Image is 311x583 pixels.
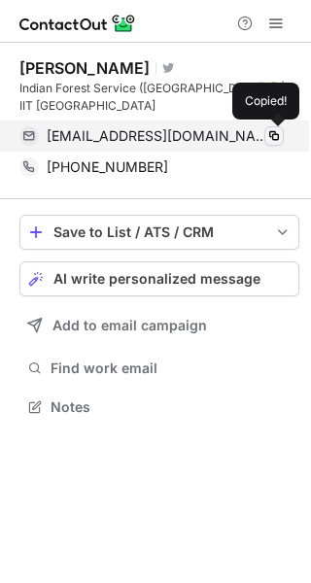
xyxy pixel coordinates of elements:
[51,398,292,416] span: Notes
[19,80,299,115] div: Indian Forest Service ([GEOGRAPHIC_DATA])🌳| IIT [GEOGRAPHIC_DATA]
[19,215,299,250] button: save-profile-one-click
[19,394,299,421] button: Notes
[53,271,260,287] span: AI write personalized message
[19,261,299,296] button: AI write personalized message
[19,355,299,382] button: Find work email
[47,127,269,145] span: [EMAIL_ADDRESS][DOMAIN_NAME]
[19,12,136,35] img: ContactOut v5.3.10
[51,360,292,377] span: Find work email
[19,58,150,78] div: [PERSON_NAME]
[19,308,299,343] button: Add to email campaign
[52,318,207,333] span: Add to email campaign
[47,158,168,176] span: [PHONE_NUMBER]
[53,224,265,240] div: Save to List / ATS / CRM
